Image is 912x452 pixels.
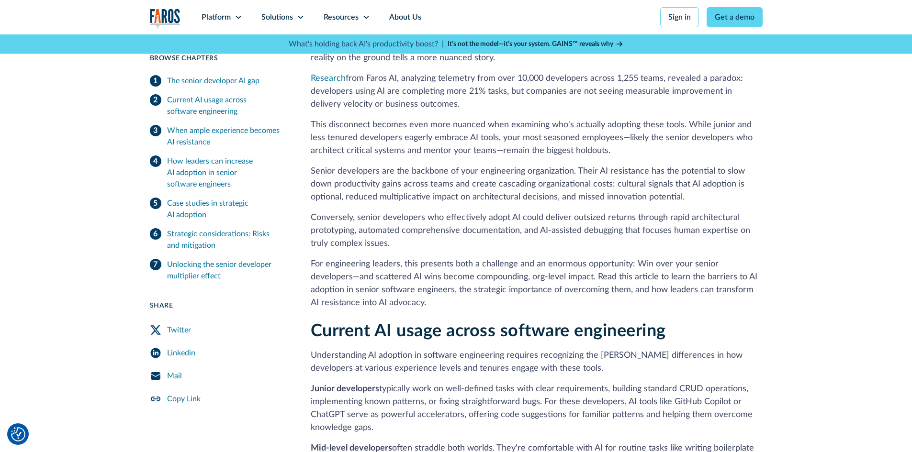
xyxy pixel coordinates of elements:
[311,383,763,434] p: typically work on well-defined tasks with clear requirements, building standard CRUD operations, ...
[150,194,288,224] a: Case studies in strategic AI adoption
[150,224,288,255] a: Strategic considerations: Risks and mitigation
[167,324,191,336] div: Twitter
[150,90,288,121] a: Current AI usage across software engineering
[167,228,288,251] div: Strategic considerations: Risks and mitigation
[150,364,288,387] a: Mail Share
[150,9,180,28] a: home
[150,387,288,410] a: Copy Link
[311,258,763,309] p: For engineering leaders, this presents both a challenge and an enormous opportunity: Win over you...
[150,342,288,364] a: LinkedIn Share
[167,155,288,190] div: How leaders can increase AI adoption in senior software engineers
[167,259,288,282] div: Unlocking the senior developer multiplier effect
[311,385,379,393] strong: Junior developers
[448,39,624,49] a: It’s not the model—it’s your system. GAINS™ reveals why
[311,349,763,375] p: Understanding AI adoption in software engineering requires recognizing the [PERSON_NAME] differen...
[167,370,182,382] div: Mail
[150,9,180,28] img: Logo of the analytics and reporting company Faros.
[660,7,699,27] a: Sign in
[167,94,288,117] div: Current AI usage across software engineering
[167,125,288,148] div: When ample experience becomes AI resistance
[167,75,259,87] div: The senior developer AI gap
[261,11,293,23] div: Solutions
[167,198,288,220] div: Case studies in strategic AI adoption
[150,152,288,194] a: How leaders can increase AI adoption in senior software engineers
[167,393,201,405] div: Copy Link
[150,301,288,311] div: Share
[150,121,288,152] a: When ample experience becomes AI resistance
[311,211,763,250] p: Conversely, senior developers who effectively adopt AI could deliver outsized returns through rap...
[448,41,613,47] strong: It’s not the model—it’s your system. GAINS™ reveals why
[202,11,231,23] div: Platform
[150,71,288,90] a: The senior developer AI gap
[167,347,195,359] div: Linkedin
[311,119,763,157] p: This disconnect becomes even more nuanced when examining who's actually adopting these tools. Whi...
[150,255,288,286] a: Unlocking the senior developer multiplier effect
[150,54,288,64] div: Browse Chapters
[324,11,359,23] div: Resources
[311,321,763,342] h2: Current AI usage across software engineering
[11,427,25,441] button: Cookie Settings
[311,72,763,111] p: from Faros AI, analyzing telemetry from over 10,000 developers across 1,255 teams, revealed a par...
[311,74,346,83] a: Research
[311,165,763,204] p: Senior developers are the backbone of your engineering organization. Their AI resistance has the ...
[150,319,288,342] a: Twitter Share
[11,427,25,441] img: Revisit consent button
[289,38,444,50] p: What's holding back AI's productivity boost? |
[707,7,763,27] a: Get a demo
